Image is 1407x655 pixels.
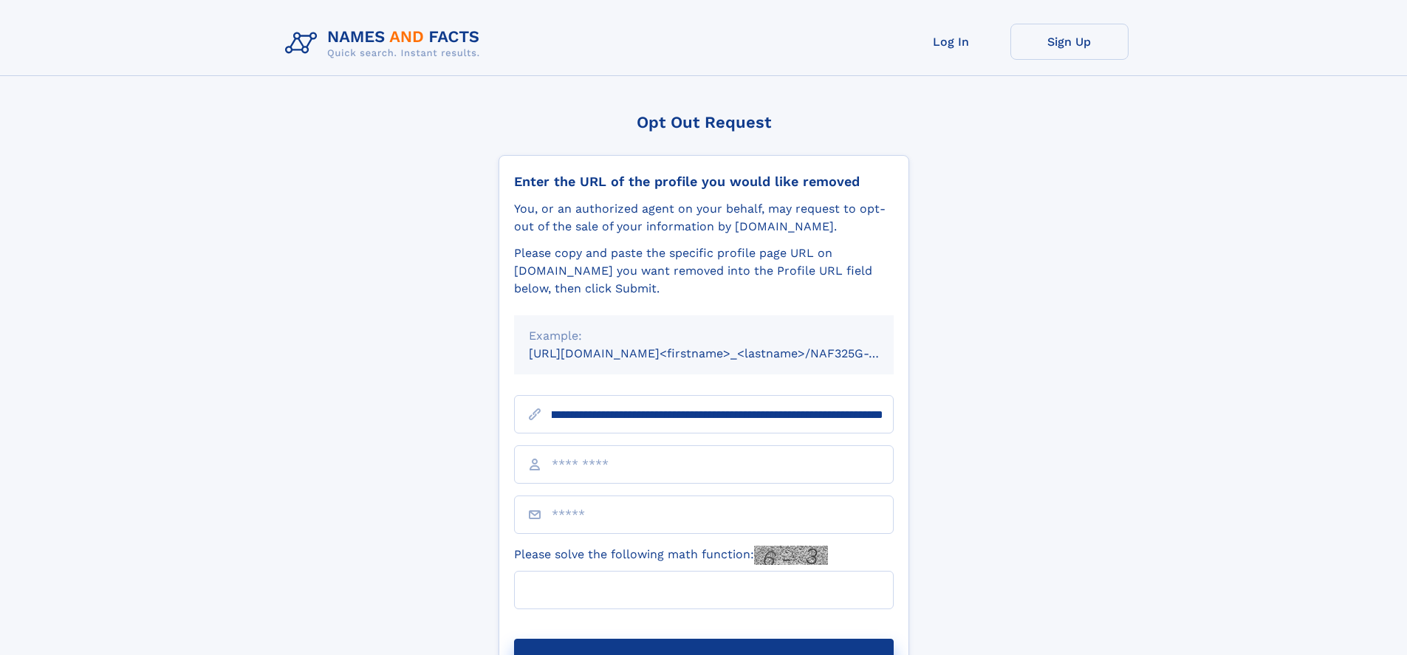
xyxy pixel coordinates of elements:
[514,200,894,236] div: You, or an authorized agent on your behalf, may request to opt-out of the sale of your informatio...
[514,546,828,565] label: Please solve the following math function:
[892,24,1010,60] a: Log In
[514,174,894,190] div: Enter the URL of the profile you would like removed
[1010,24,1129,60] a: Sign Up
[279,24,492,64] img: Logo Names and Facts
[514,244,894,298] div: Please copy and paste the specific profile page URL on [DOMAIN_NAME] you want removed into the Pr...
[499,113,909,131] div: Opt Out Request
[529,327,879,345] div: Example:
[529,346,922,360] small: [URL][DOMAIN_NAME]<firstname>_<lastname>/NAF325G-xxxxxxxx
